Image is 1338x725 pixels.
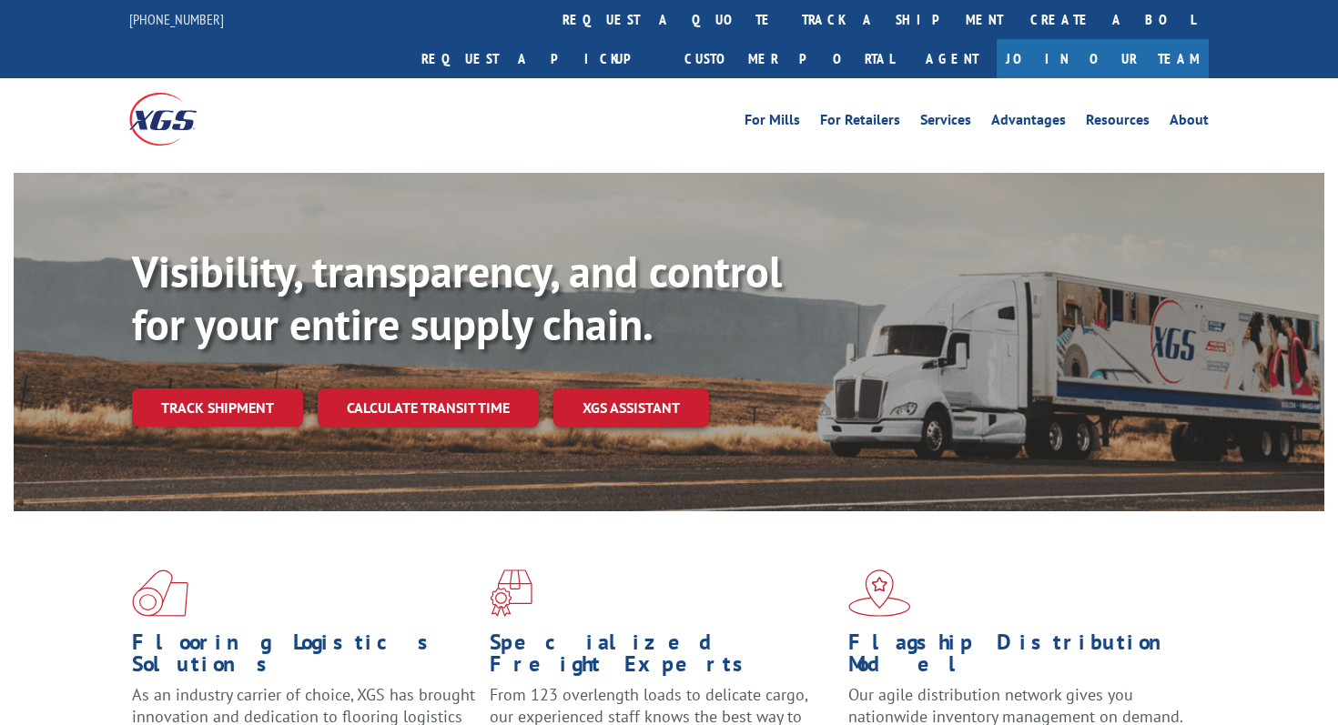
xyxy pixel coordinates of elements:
img: xgs-icon-total-supply-chain-intelligence-red [132,569,188,617]
a: Join Our Team [997,39,1209,78]
a: Calculate transit time [318,388,539,428]
a: Resources [1086,113,1150,133]
a: Customer Portal [671,39,907,78]
a: For Retailers [820,113,900,133]
a: Advantages [991,113,1066,133]
h1: Specialized Freight Experts [490,631,834,684]
h1: Flooring Logistics Solutions [132,631,476,684]
a: Agent [907,39,997,78]
img: xgs-icon-focused-on-flooring-red [490,569,532,617]
a: XGS ASSISTANT [553,388,709,428]
a: For Mills [745,113,800,133]
a: Request a pickup [408,39,671,78]
a: [PHONE_NUMBER] [129,10,224,28]
a: About [1170,113,1209,133]
img: xgs-icon-flagship-distribution-model-red [848,569,911,617]
a: Services [920,113,971,133]
h1: Flagship Distribution Model [848,631,1192,684]
a: Track shipment [132,388,303,427]
b: Visibility, transparency, and control for your entire supply chain. [132,243,782,352]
